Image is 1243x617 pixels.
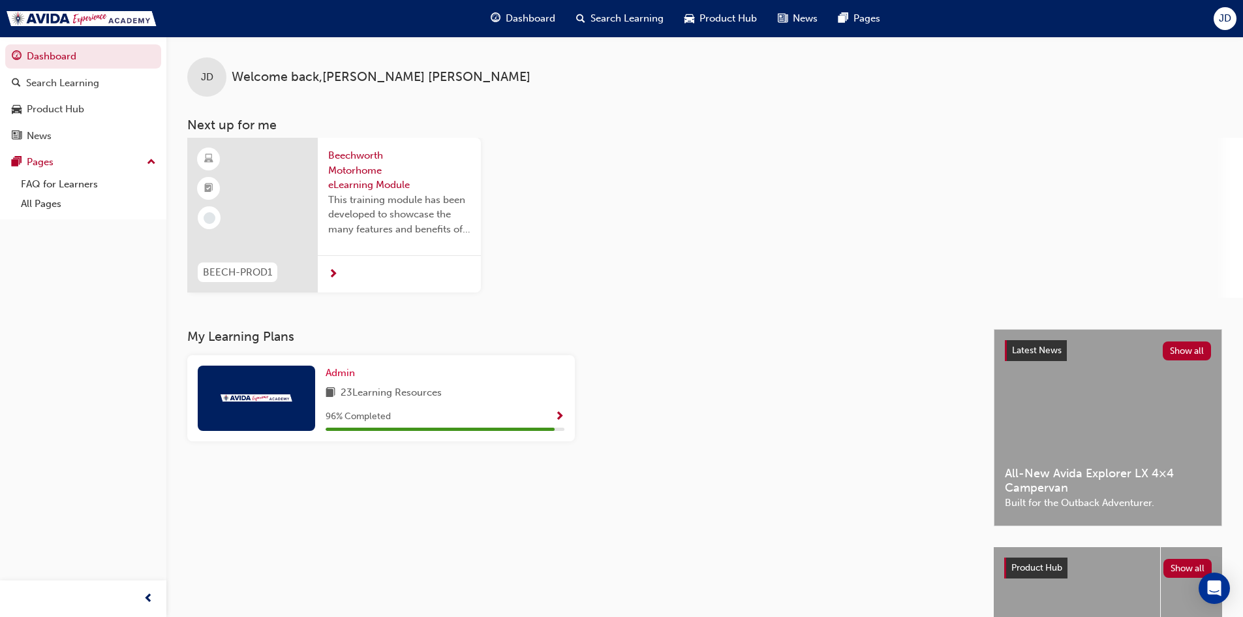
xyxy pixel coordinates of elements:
a: Dashboard [5,44,161,69]
span: 23 Learning Resources [341,385,442,402]
span: book-icon [326,385,335,402]
a: pages-iconPages [828,5,891,32]
a: Latest NewsShow allAll-New Avida Explorer LX 4×4 CampervanBuilt for the Outback Adventurer. [994,329,1222,526]
span: Latest News [1012,345,1062,356]
button: JD [1214,7,1236,30]
span: prev-icon [144,591,153,607]
a: BEECH-PROD1Beechworth Motorhome eLearning ModuleThis training module has been developed to showca... [187,138,481,293]
span: All-New Avida Explorer LX 4×4 Campervan [1005,466,1211,496]
button: Pages [5,150,161,174]
span: learningResourceType_ELEARNING-icon [204,151,213,168]
span: Show Progress [555,411,564,423]
h3: Next up for me [166,118,1243,133]
span: News [793,11,818,26]
span: search-icon [12,78,21,89]
a: FAQ for Learners [16,174,161,195]
span: learningRecordVerb_NONE-icon [204,212,215,224]
img: Trak [221,394,292,402]
span: pages-icon [838,10,848,27]
span: Pages [853,11,880,26]
div: Search Learning [26,76,99,91]
span: Built for the Outback Adventurer. [1005,496,1211,511]
a: Admin [326,366,360,381]
a: All Pages [16,194,161,214]
a: Product Hub [5,97,161,121]
span: JD [1219,11,1231,26]
span: next-icon [328,269,338,281]
span: guage-icon [12,51,22,63]
span: JD [201,70,213,85]
a: Product HubShow all [1004,558,1212,578]
span: up-icon [147,154,156,171]
span: guage-icon [491,10,500,27]
span: pages-icon [12,157,22,168]
span: Beechworth Motorhome eLearning Module [328,148,470,193]
span: Search Learning [591,11,664,26]
span: car-icon [12,104,22,116]
a: News [5,124,161,148]
span: Dashboard [506,11,555,26]
button: Show all [1163,341,1212,360]
span: Product Hub [1011,562,1062,573]
span: car-icon [684,10,694,27]
a: guage-iconDashboard [480,5,566,32]
div: Pages [27,155,54,170]
span: Welcome back , [PERSON_NAME] [PERSON_NAME] [232,70,530,85]
div: News [27,129,52,144]
span: Admin [326,367,355,379]
span: news-icon [12,131,22,142]
a: news-iconNews [767,5,828,32]
h3: My Learning Plans [187,329,973,344]
a: car-iconProduct Hub [674,5,767,32]
span: news-icon [778,10,788,27]
a: search-iconSearch Learning [566,5,674,32]
span: 96 % Completed [326,409,391,424]
a: Search Learning [5,71,161,95]
span: booktick-icon [204,180,213,197]
span: Product Hub [699,11,757,26]
div: Open Intercom Messenger [1199,573,1230,604]
div: Product Hub [27,102,84,117]
button: Show Progress [555,409,564,425]
a: Latest NewsShow all [1005,340,1211,361]
button: DashboardSearch LearningProduct HubNews [5,42,161,150]
img: Trak [7,11,157,26]
span: This training module has been developed to showcase the many features and benefits of the all new... [328,193,470,237]
span: BEECH-PROD1 [203,265,272,280]
span: search-icon [576,10,585,27]
button: Show all [1163,559,1212,578]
